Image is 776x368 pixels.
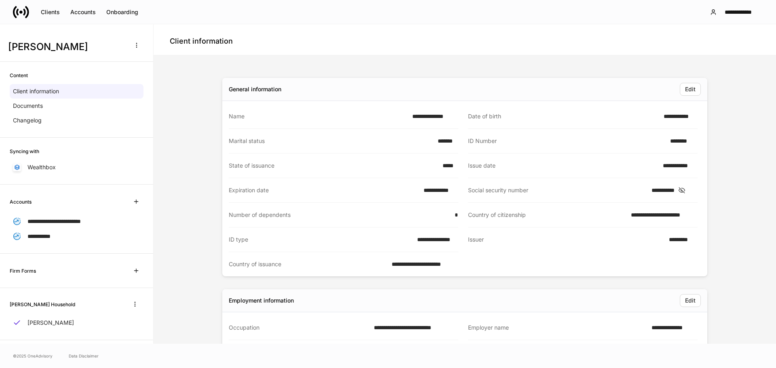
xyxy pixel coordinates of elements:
[229,324,369,332] div: Occupation
[468,112,659,120] div: Date of birth
[10,198,32,206] h6: Accounts
[27,163,56,171] p: Wealthbox
[10,71,28,79] h6: Content
[106,9,138,15] div: Onboarding
[70,9,96,15] div: Accounts
[101,6,143,19] button: Onboarding
[229,162,438,170] div: State of issuance
[229,112,407,120] div: Name
[10,301,75,308] h6: [PERSON_NAME] Household
[170,36,233,46] h4: Client information
[468,211,626,219] div: Country of citizenship
[468,137,665,145] div: ID Number
[8,40,125,53] h3: [PERSON_NAME]
[468,236,664,244] div: Issuer
[13,102,43,110] p: Documents
[685,86,696,92] div: Edit
[685,298,696,303] div: Edit
[229,211,450,219] div: Number of dependents
[13,116,42,124] p: Changelog
[680,83,701,96] button: Edit
[680,294,701,307] button: Edit
[10,84,143,99] a: Client information
[10,147,39,155] h6: Syncing with
[10,113,143,128] a: Changelog
[65,6,101,19] button: Accounts
[10,160,143,175] a: Wealthbox
[10,315,143,330] a: [PERSON_NAME]
[468,162,658,170] div: Issue date
[10,99,143,113] a: Documents
[229,297,294,305] div: Employment information
[229,85,281,93] div: General information
[468,324,647,332] div: Employer name
[229,186,419,194] div: Expiration date
[229,260,387,268] div: Country of issuance
[13,87,59,95] p: Client information
[13,353,53,359] span: © 2025 OneAdvisory
[41,9,60,15] div: Clients
[36,6,65,19] button: Clients
[27,319,74,327] p: [PERSON_NAME]
[229,236,412,244] div: ID type
[468,186,647,194] div: Social security number
[10,267,36,275] h6: Firm Forms
[69,353,99,359] a: Data Disclaimer
[229,137,433,145] div: Marital status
